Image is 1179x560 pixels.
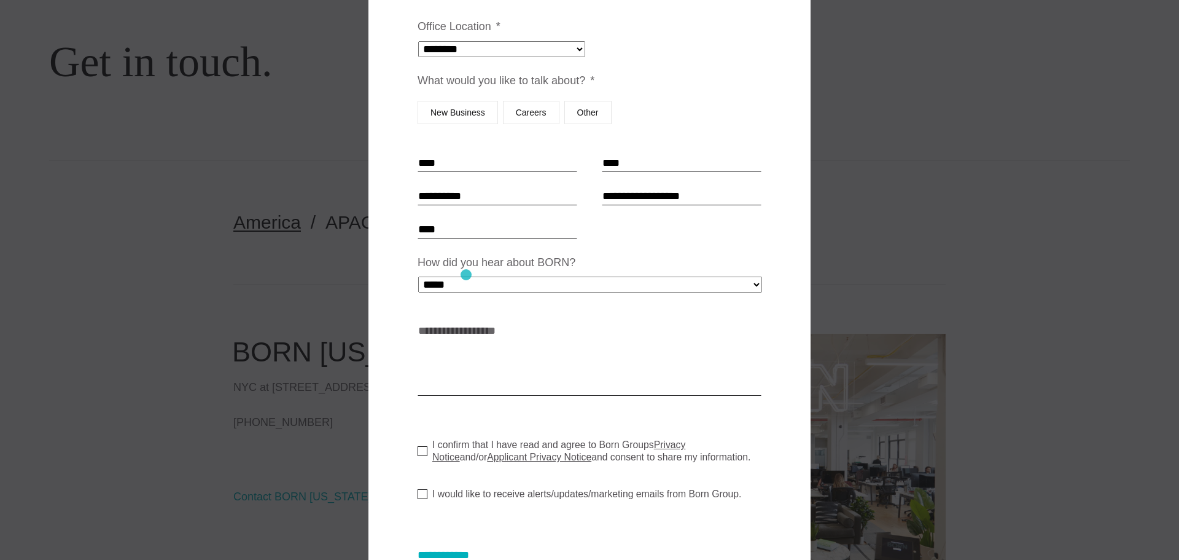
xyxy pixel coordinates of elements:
label: I confirm that I have read and agree to Born Groups and/or and consent to share my information. [418,439,771,463]
a: Applicant Privacy Notice [487,452,591,462]
label: New Business [418,101,498,124]
label: Office Location [418,20,500,34]
label: Careers [503,101,559,124]
label: How did you hear about BORN? [418,256,575,270]
label: I would like to receive alerts/updates/marketing emails from Born Group. [418,488,741,500]
label: What would you like to talk about? [418,74,594,88]
label: Other [564,101,612,124]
